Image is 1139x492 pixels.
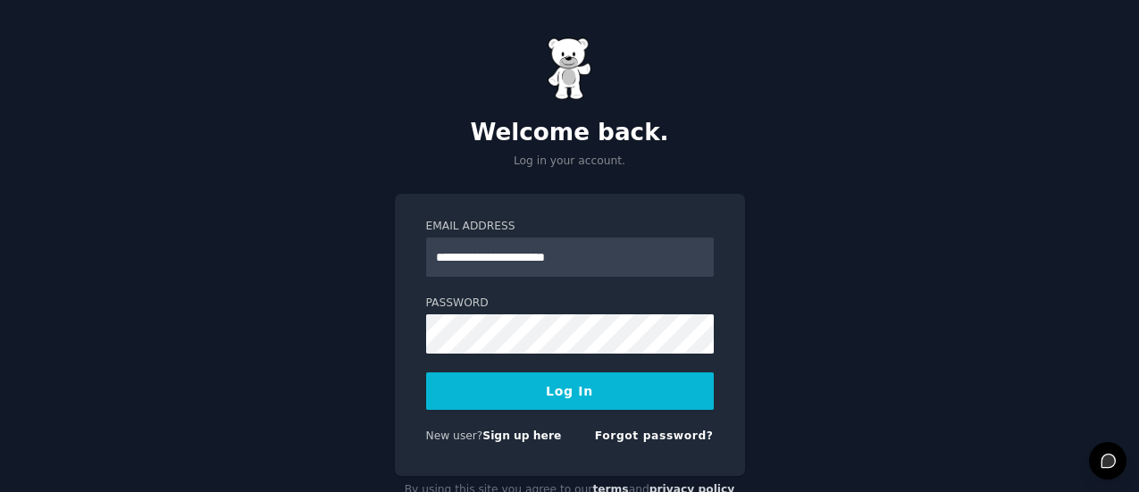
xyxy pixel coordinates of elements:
[426,429,483,442] span: New user?
[395,154,745,170] p: Log in your account.
[395,119,745,147] h2: Welcome back.
[426,296,714,312] label: Password
[595,429,714,442] a: Forgot password?
[426,372,714,410] button: Log In
[482,429,561,442] a: Sign up here
[548,38,592,100] img: Gummy Bear
[426,219,714,235] label: Email Address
